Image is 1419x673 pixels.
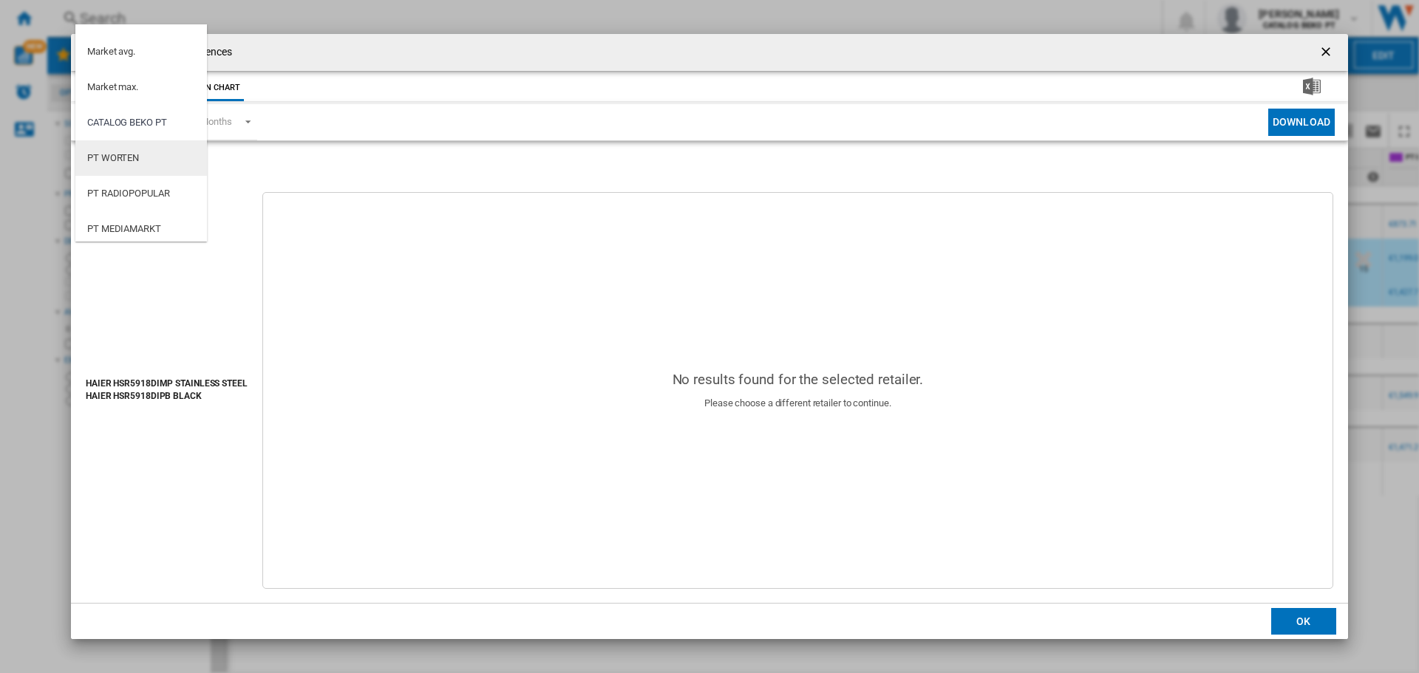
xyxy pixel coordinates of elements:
div: PT MEDIAMARKT [87,222,161,236]
div: PT WORTEN [87,151,139,165]
div: Market avg. [87,45,135,58]
div: CATALOG BEKO PT [87,116,167,129]
div: Market max. [87,81,138,94]
div: PT RADIOPOPULAR [87,187,170,200]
